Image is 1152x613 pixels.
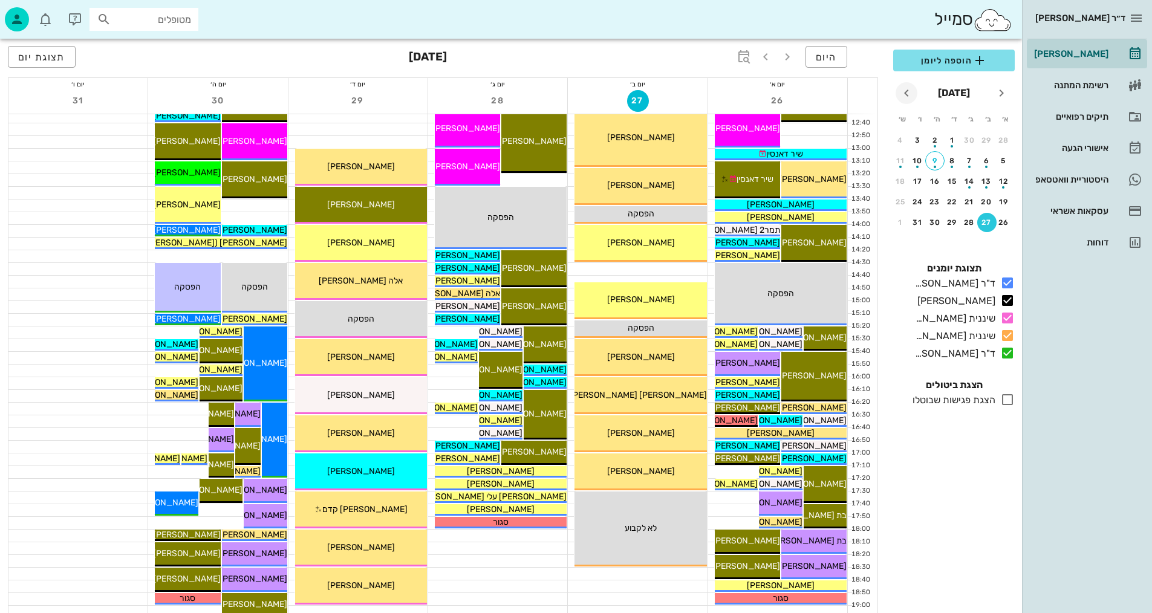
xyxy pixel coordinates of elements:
[1027,102,1147,131] a: תיקים רפואיים
[220,485,287,495] span: [PERSON_NAME]
[607,428,675,438] span: [PERSON_NAME]
[929,109,945,129] th: ה׳
[712,377,780,388] span: [PERSON_NAME]
[848,194,873,204] div: 13:40
[467,466,535,476] span: [PERSON_NAME]
[994,192,1014,212] button: 19
[891,213,910,232] button: 1
[848,524,873,534] div: 18:00
[455,339,522,349] span: [PERSON_NAME]
[131,377,198,388] span: [PERSON_NAME]
[712,403,780,413] span: [PERSON_NAME]
[848,156,873,166] div: 13:10
[848,207,873,217] div: 13:50
[712,238,780,248] span: [PERSON_NAME]
[766,149,803,159] span: שיר דאנסין
[767,96,789,106] span: 26
[747,580,815,591] span: [PERSON_NAME]
[977,198,997,206] div: 20
[891,151,910,170] button: 11
[973,8,1012,32] img: SmileCloud logo
[391,403,478,413] span: [PERSON_NAME] רמות
[848,270,873,281] div: 14:40
[994,198,1014,206] div: 19
[690,479,758,489] span: [PERSON_NAME]
[994,177,1014,186] div: 12
[747,199,815,210] span: [PERSON_NAME]
[220,599,287,609] span: [PERSON_NAME]
[977,172,997,191] button: 13
[848,588,873,598] div: 18:50
[848,334,873,344] div: 15:30
[153,574,221,584] span: [PERSON_NAME]
[848,118,873,128] div: 12:40
[607,352,675,362] span: [PERSON_NAME]
[848,181,873,192] div: 13:30
[908,393,995,407] div: הצגת פגישות שבוטלו
[994,151,1014,170] button: 5
[712,536,780,546] span: [PERSON_NAME]
[848,537,873,547] div: 18:10
[432,453,500,464] span: [PERSON_NAME]
[288,78,428,90] div: יום ד׳
[848,169,873,179] div: 13:20
[607,466,675,476] span: [PERSON_NAME]
[767,90,789,112] button: 26
[220,510,287,521] span: [PERSON_NAME]
[607,180,675,190] span: [PERSON_NAME]
[908,157,928,165] div: 10
[848,258,873,268] div: 14:30
[499,339,567,349] span: [PERSON_NAME]
[805,46,847,68] button: היום
[690,326,758,337] span: [PERSON_NAME]
[848,511,873,522] div: 17:50
[432,250,500,261] span: [PERSON_NAME]
[220,136,287,146] span: [PERSON_NAME]
[241,282,268,292] span: הפסקה
[773,593,789,603] span: סגור
[913,294,995,308] div: [PERSON_NAME]
[348,314,374,324] span: הפסקה
[712,390,780,400] span: [PERSON_NAME]
[220,530,287,540] span: [PERSON_NAME]
[327,161,395,172] span: [PERSON_NAME]
[848,372,873,382] div: 16:00
[499,447,567,457] span: [PERSON_NAME]
[175,365,242,375] span: [PERSON_NAME]
[848,486,873,496] div: 17:30
[960,172,979,191] button: 14
[848,346,873,357] div: 15:40
[607,238,675,248] span: [PERSON_NAME]
[848,308,873,319] div: 15:10
[322,504,408,514] span: [PERSON_NAME] קדם
[779,415,847,426] span: [PERSON_NAME]
[977,177,997,186] div: 13
[712,441,780,451] span: [PERSON_NAME]
[1027,134,1147,163] a: אישורי הגעה
[570,390,707,400] span: [PERSON_NAME] [PERSON_NAME]
[925,198,945,206] div: 23
[708,78,847,90] div: יום א׳
[625,523,657,533] span: לא לקבוע
[467,479,535,489] span: [PERSON_NAME]
[499,136,567,146] span: [PERSON_NAME]
[943,177,962,186] div: 15
[963,109,979,129] th: ג׳
[848,219,873,230] div: 14:00
[848,283,873,293] div: 14:50
[891,172,910,191] button: 18
[175,326,242,337] span: [PERSON_NAME]
[455,415,522,426] span: [PERSON_NAME]
[848,245,873,255] div: 14:20
[925,213,945,232] button: 30
[926,157,944,165] div: 9
[925,218,945,227] div: 30
[499,365,567,375] span: [PERSON_NAME]
[690,225,780,235] span: תמר2 [PERSON_NAME]
[908,172,928,191] button: 17
[607,294,675,305] span: [PERSON_NAME]
[131,390,198,400] span: [PERSON_NAME]
[487,96,509,106] span: 28
[57,238,287,248] span: [PERSON_NAME] ([PERSON_NAME]) [GEOGRAPHIC_DATA]
[767,288,794,299] span: הפסקה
